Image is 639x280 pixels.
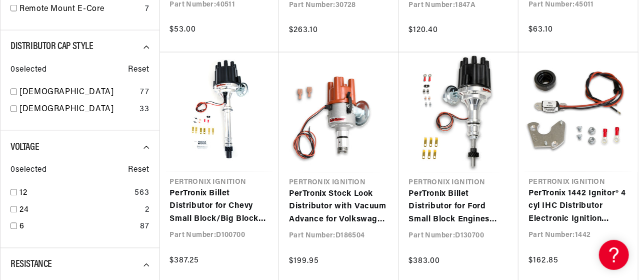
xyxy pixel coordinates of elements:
span: 0 selected [10,64,46,77]
a: 24 [19,204,141,217]
span: Resistance [10,260,52,270]
div: 563 [135,187,149,200]
div: 87 [140,221,149,234]
a: 6 [19,221,136,234]
div: 2 [145,204,149,217]
a: PerTronix Billet Distributor for Ford Small Block Engines (Ignitor II) [409,188,509,227]
a: [DEMOGRAPHIC_DATA] [19,87,136,100]
a: Remote Mount E-Core [19,3,141,16]
div: 7 [145,3,149,16]
span: Reset [128,64,149,77]
div: 33 [139,104,149,117]
span: Reset [128,164,149,177]
a: [DEMOGRAPHIC_DATA] [19,104,135,117]
a: 12 [19,187,131,200]
span: Distributor Cap Style [10,42,93,52]
a: PerTronix Stock Look Distributor with Vacuum Advance for Volkswagen Type 1 Engines [289,188,389,227]
a: PerTronix 1442 Ignitor® 4 cyl IHC Distributor Electronic Ignition Conversion Kit [528,188,628,226]
a: PerTronix Billet Distributor for Chevy Small Block/Big Block Engines (Ignitor II) [170,188,269,226]
div: 77 [140,87,149,100]
span: 0 selected [10,164,46,177]
span: Voltage [10,143,39,153]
